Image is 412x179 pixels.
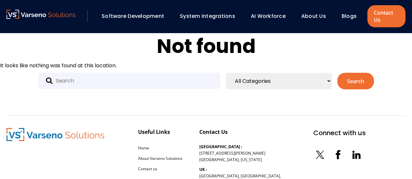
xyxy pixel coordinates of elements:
[138,145,149,151] a: Home
[180,12,235,20] a: System Integrations
[177,11,244,22] div: System Integrations
[251,12,286,20] a: AI Workforce
[199,167,207,172] b: UK :
[342,12,357,20] a: Blogs
[102,12,164,20] a: Software Development
[199,144,265,163] p: [STREET_ADDRESS][PERSON_NAME] [GEOGRAPHIC_DATA], [US_STATE]
[337,73,374,89] button: Search
[338,11,366,22] div: Blogs
[301,12,326,20] a: About Us
[7,128,104,141] img: Varseno Solutions – Product Engineering & IT Services
[138,166,157,172] a: Contact us
[98,11,173,22] div: Software Development
[199,144,242,149] b: [GEOGRAPHIC_DATA] :
[7,10,76,19] img: Varseno Solutions – Product Engineering & IT Services
[7,10,76,23] a: Varseno Solutions – Product Engineering & IT Services
[313,128,366,138] div: Connect with us
[38,73,220,89] input: Search
[367,5,405,27] a: Contact Us
[138,128,170,136] div: Useful Links
[199,128,228,136] div: Contact Us
[138,156,182,161] a: About Varseno Solutions
[248,11,295,22] div: AI Workforce
[298,11,335,22] div: About Us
